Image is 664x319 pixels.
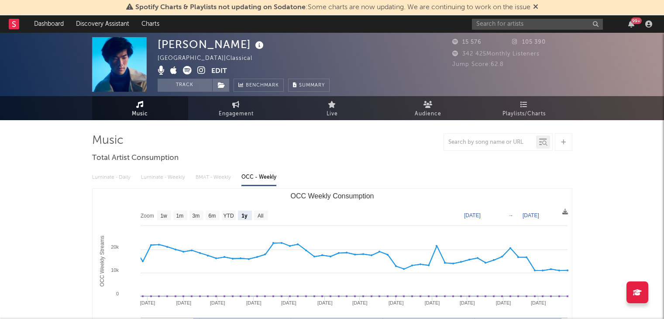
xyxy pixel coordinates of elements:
[141,213,154,219] text: Zoom
[508,212,513,218] text: →
[219,109,254,119] span: Engagement
[452,62,504,67] span: Jump Score: 62.8
[299,83,325,88] span: Summary
[111,244,119,250] text: 20k
[92,153,179,163] span: Total Artist Consumption
[502,109,546,119] span: Playlists/Charts
[246,80,279,91] span: Benchmark
[135,4,306,11] span: Spotify Charts & Playlists not updating on Sodatone
[452,39,482,45] span: 15 576
[92,96,188,120] a: Music
[380,96,476,120] a: Audience
[192,213,200,219] text: 3m
[140,300,155,305] text: [DATE]
[628,21,634,28] button: 99+
[241,170,276,185] div: OCC - Weekly
[317,300,332,305] text: [DATE]
[241,213,248,219] text: 1y
[631,17,642,24] div: 99 +
[459,300,475,305] text: [DATE]
[530,300,546,305] text: [DATE]
[158,79,212,92] button: Track
[352,300,368,305] text: [DATE]
[424,300,440,305] text: [DATE]
[415,109,441,119] span: Audience
[288,79,330,92] button: Summary
[158,37,266,52] div: [PERSON_NAME]
[444,139,536,146] input: Search by song name or URL
[135,15,165,33] a: Charts
[99,236,105,287] text: OCC Weekly Streams
[476,96,572,120] a: Playlists/Charts
[464,212,481,218] text: [DATE]
[533,4,538,11] span: Dismiss
[211,66,227,77] button: Edit
[116,291,118,296] text: 0
[176,300,191,305] text: [DATE]
[290,192,374,200] text: OCC Weekly Consumption
[70,15,135,33] a: Discovery Assistant
[135,4,530,11] span: : Some charts are now updating. We are continuing to work on the issue
[257,213,263,219] text: All
[210,300,225,305] text: [DATE]
[388,300,403,305] text: [DATE]
[512,39,546,45] span: 105 390
[132,109,148,119] span: Music
[281,300,296,305] text: [DATE]
[160,213,167,219] text: 1w
[246,300,261,305] text: [DATE]
[28,15,70,33] a: Dashboard
[234,79,284,92] a: Benchmark
[284,96,380,120] a: Live
[452,51,540,57] span: 342 425 Monthly Listeners
[472,19,603,30] input: Search for artists
[111,267,119,273] text: 10k
[523,212,539,218] text: [DATE]
[495,300,511,305] text: [DATE]
[176,213,183,219] text: 1m
[158,53,262,64] div: [GEOGRAPHIC_DATA] | Classical
[327,109,338,119] span: Live
[223,213,234,219] text: YTD
[188,96,284,120] a: Engagement
[208,213,216,219] text: 6m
